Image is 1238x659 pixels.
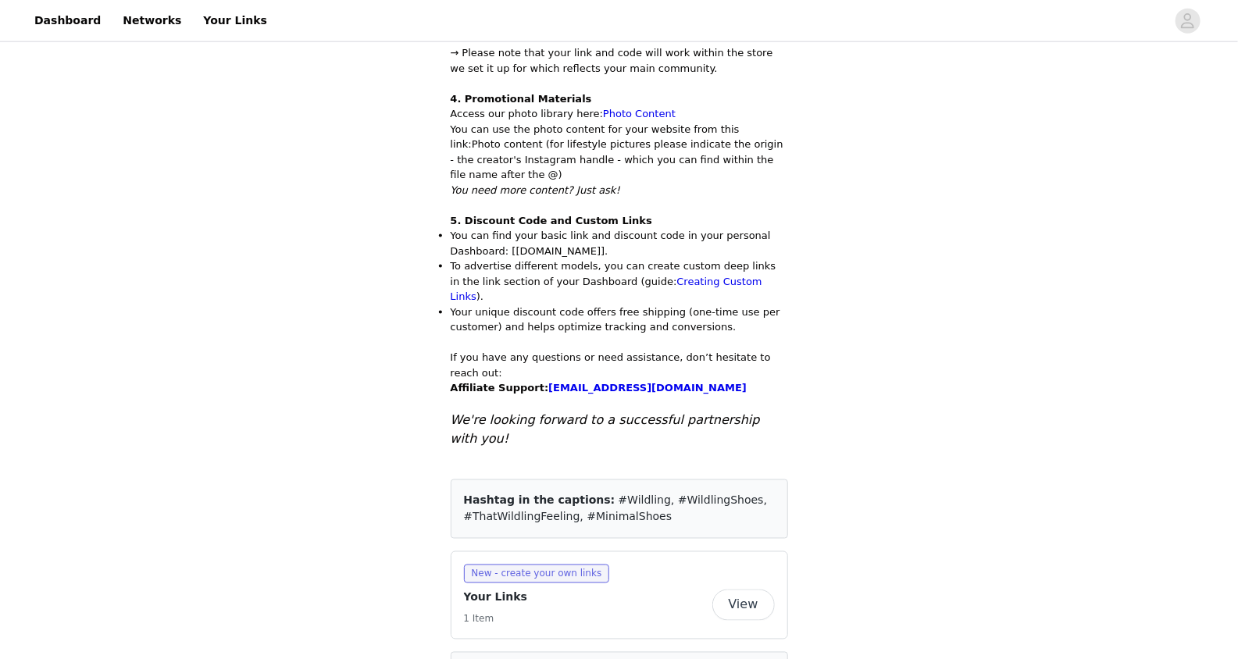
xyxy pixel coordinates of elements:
h4: Your Links [464,590,528,606]
a: Networks [113,3,191,38]
p: → Please note that your link and code will work within the store we set it up for which reflects ... [451,45,788,91]
a: Your Links [194,3,276,38]
p: Access our photo library here: You can use the photo content for your website from this link:Phot... [451,91,788,213]
em: We're looking forward to a successful partnership with you! [451,412,760,446]
span: New - create your own links [464,565,610,583]
strong: 5. Discount Code and Custom Links [451,215,653,226]
a: Dashboard [25,3,110,38]
strong: Affiliate Support: [451,382,747,394]
a: [EMAIL_ADDRESS][DOMAIN_NAME] [548,382,747,394]
h5: 1 Item [464,612,528,626]
em: You need more content? Just ask! [451,184,620,196]
a: Photo Content [603,108,676,119]
button: View [712,590,775,621]
strong: 4. Promotional Materials [451,93,592,105]
div: avatar [1180,9,1195,34]
li: You can find your basic link and discount code in your personal Dashboard: [[DOMAIN_NAME]]. [451,228,788,258]
li: To advertise different models, you can create custom deep links in the link section of your Dashb... [451,258,788,305]
span: Hashtag in the captions: [464,494,615,507]
p: If you have any questions or need assistance, don’t hesitate to reach out: [451,335,788,449]
li: Your unique discount code offers free shipping (one-time use per customer) and helps optimize tra... [451,305,788,335]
